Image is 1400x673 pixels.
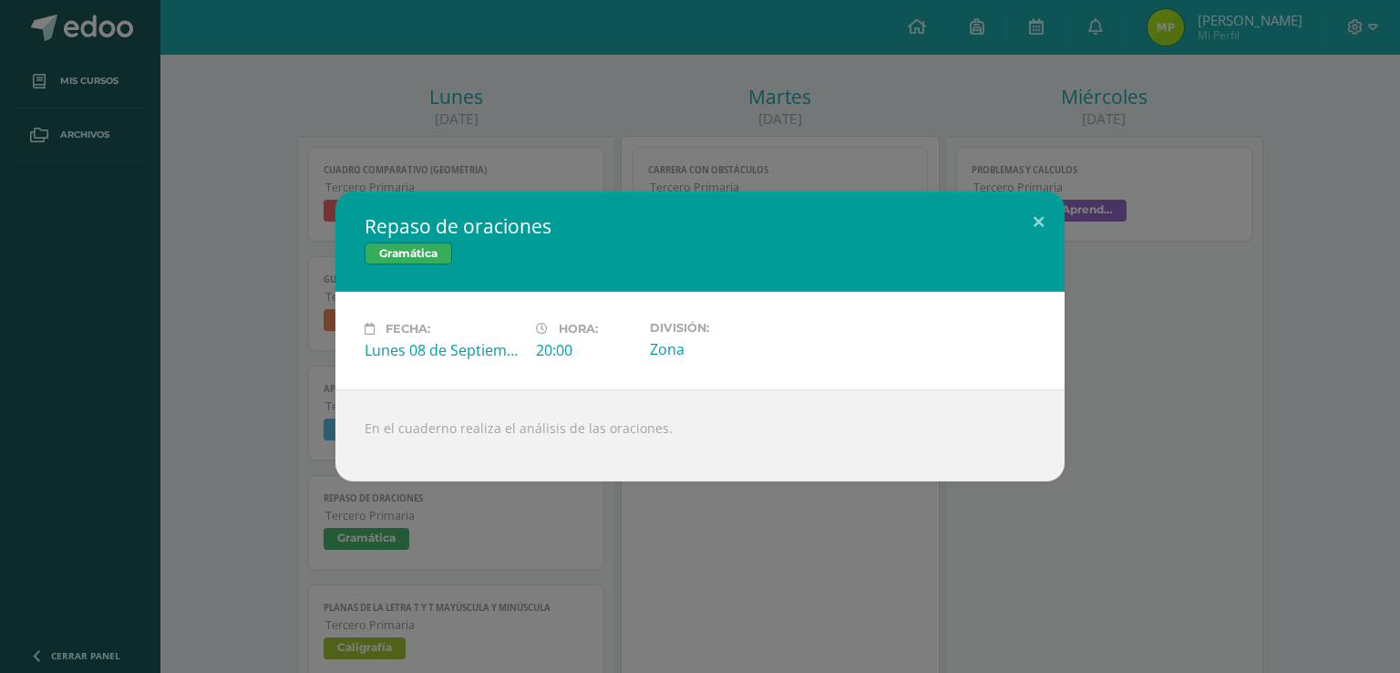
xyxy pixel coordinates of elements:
[650,321,807,335] label: División:
[365,213,1035,239] h2: Repaso de oraciones
[559,322,598,336] span: Hora:
[365,243,452,264] span: Gramática
[536,340,635,360] div: 20:00
[335,389,1065,481] div: En el cuaderno realiza el análisis de las oraciones.
[365,340,521,360] div: Lunes 08 de Septiembre
[650,339,807,359] div: Zona
[1013,192,1065,254] button: Close (Esc)
[386,322,430,336] span: Fecha:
